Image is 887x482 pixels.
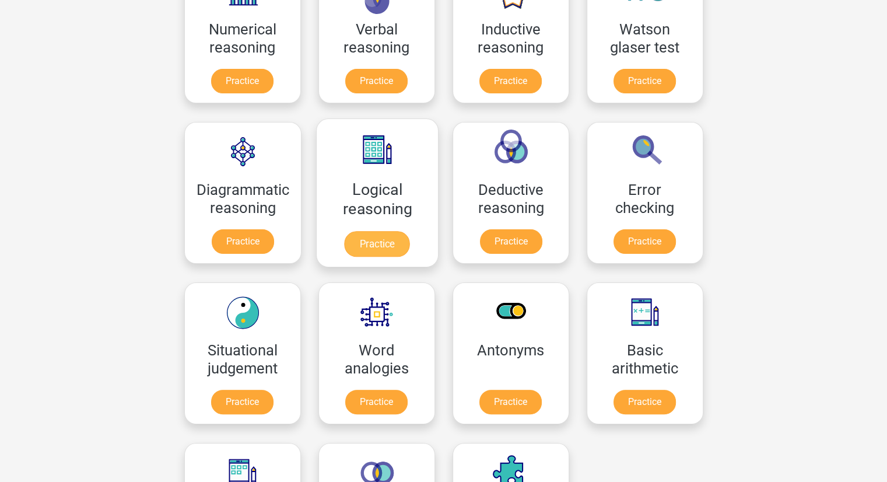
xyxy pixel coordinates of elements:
[613,69,676,93] a: Practice
[480,229,542,254] a: Practice
[613,229,676,254] a: Practice
[345,390,408,414] a: Practice
[479,390,542,414] a: Practice
[212,229,274,254] a: Practice
[344,231,409,257] a: Practice
[345,69,408,93] a: Practice
[211,390,274,414] a: Practice
[211,69,274,93] a: Practice
[613,390,676,414] a: Practice
[479,69,542,93] a: Practice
